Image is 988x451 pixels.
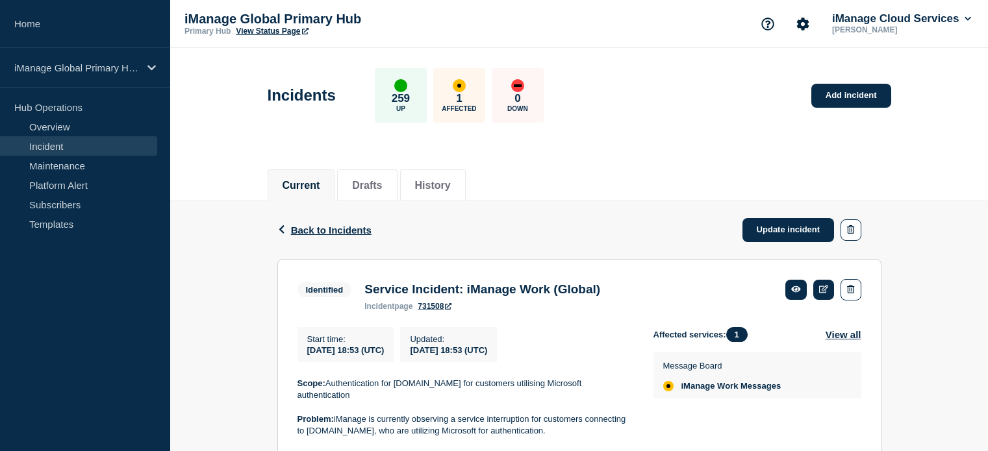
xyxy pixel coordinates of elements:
div: up [394,79,407,92]
button: Account settings [789,10,817,38]
p: [PERSON_NAME] [830,25,965,34]
p: Primary Hub [184,27,231,36]
p: Authentication for [DOMAIN_NAME] for customers utilising Microsoft authentication [298,378,633,402]
strong: Problem: [298,414,334,424]
p: iManage is currently observing a service interruption for customers connecting to [DOMAIN_NAME], ... [298,413,633,437]
p: 0 [514,92,520,105]
p: Message Board [663,361,781,371]
button: Drafts [352,180,382,191]
p: page [364,302,412,311]
a: Update incident [742,218,835,242]
h1: Incidents [268,86,336,104]
p: Up [396,105,405,112]
strong: Scope: [298,378,325,388]
a: 731508 [418,302,451,311]
p: Affected [442,105,476,112]
p: iManage Global Primary Hub [184,12,444,27]
a: Add incident [811,84,891,108]
span: [DATE] 18:53 (UTC) [307,345,385,355]
button: Current [283,180,320,191]
a: View Status Page [236,27,308,36]
p: 259 [392,92,410,105]
span: incident [364,302,394,311]
p: iManage Global Primary Hub [14,62,139,73]
button: iManage Cloud Services [830,12,974,25]
div: [DATE] 18:53 (UTC) [410,344,487,355]
button: Support [754,10,781,38]
div: affected [663,381,674,391]
span: Affected services: [653,327,754,342]
span: Back to Incidents [291,225,372,236]
h3: Service Incident: iManage Work (Global) [364,282,600,297]
p: Start time : [307,334,385,344]
p: 1 [456,92,462,105]
span: iManage Work Messages [681,381,781,391]
button: History [415,180,451,191]
p: Down [507,105,528,112]
div: affected [453,79,466,92]
span: 1 [726,327,748,342]
button: Back to Incidents [277,225,372,236]
button: View all [826,327,861,342]
p: Updated : [410,334,487,344]
span: Identified [298,282,352,297]
div: down [511,79,524,92]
